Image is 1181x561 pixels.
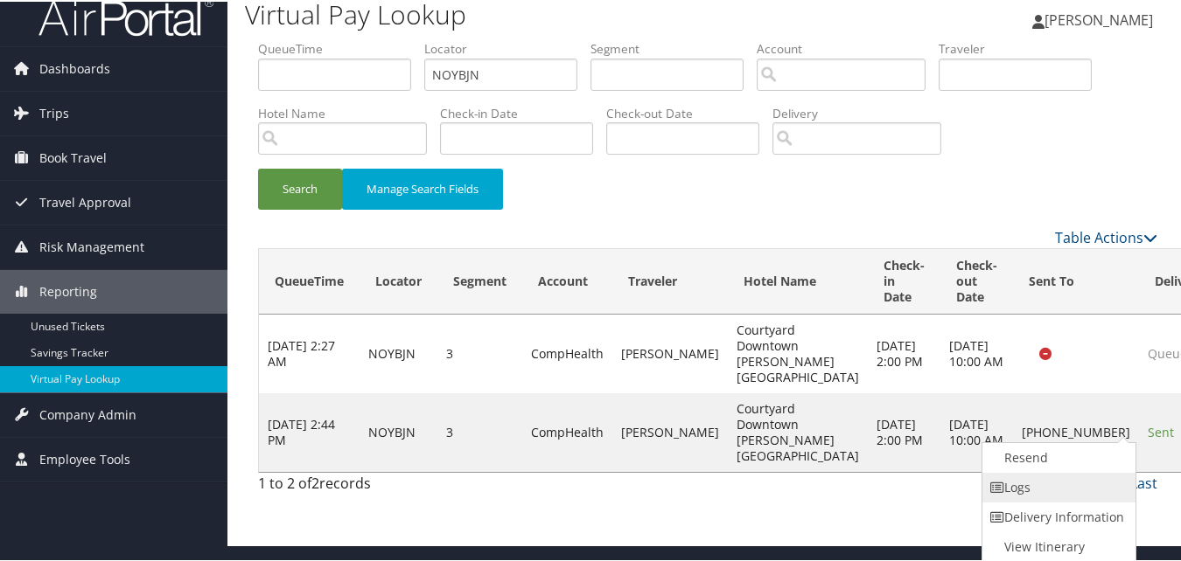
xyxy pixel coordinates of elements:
label: Account [757,38,939,56]
a: Logs [982,471,1132,501]
th: Locator: activate to sort column ascending [360,247,437,313]
label: QueueTime [258,38,424,56]
button: Search [258,167,342,208]
span: [PERSON_NAME] [1045,9,1153,28]
label: Locator [424,38,590,56]
button: Manage Search Fields [342,167,503,208]
span: Book Travel [39,135,107,178]
span: Employee Tools [39,436,130,480]
a: View Itinerary [982,530,1132,560]
th: QueueTime: activate to sort column descending [259,247,360,313]
th: Account: activate to sort column ascending [522,247,612,313]
span: Sent [1148,422,1174,439]
label: Check-in Date [440,103,606,121]
span: Reporting [39,268,97,312]
td: [PHONE_NUMBER] [1013,391,1139,470]
th: Segment: activate to sort column ascending [437,247,522,313]
td: [DATE] 2:00 PM [868,391,940,470]
span: Trips [39,90,69,134]
th: Traveler: activate to sort column ascending [612,247,728,313]
td: Courtyard Downtown [PERSON_NAME][GEOGRAPHIC_DATA] [728,391,868,470]
td: [PERSON_NAME] [612,391,728,470]
td: [DATE] 10:00 AM [940,313,1013,391]
a: Delivery Information [982,501,1132,530]
td: NOYBJN [360,391,437,470]
label: Hotel Name [258,103,440,121]
td: [DATE] 2:00 PM [868,313,940,391]
label: Check-out Date [606,103,772,121]
td: NOYBJN [360,313,437,391]
a: Table Actions [1055,226,1157,246]
td: [DATE] 2:44 PM [259,391,360,470]
td: 3 [437,391,522,470]
td: [PERSON_NAME] [612,313,728,391]
a: Last [1130,472,1157,491]
td: [DATE] 10:00 AM [940,391,1013,470]
a: Resend [982,441,1132,471]
label: Delivery [772,103,954,121]
td: 3 [437,313,522,391]
th: Sent To: activate to sort column ascending [1013,247,1139,313]
th: Hotel Name: activate to sort column ascending [728,247,868,313]
span: Travel Approval [39,179,131,223]
td: CompHealth [522,313,612,391]
span: Dashboards [39,45,110,89]
label: Traveler [939,38,1105,56]
span: 2 [311,472,319,491]
td: Courtyard Downtown [PERSON_NAME][GEOGRAPHIC_DATA] [728,313,868,391]
label: Segment [590,38,757,56]
span: Company Admin [39,391,136,435]
th: Check-in Date: activate to sort column ascending [868,247,940,313]
span: Risk Management [39,224,144,267]
div: 1 to 2 of records [258,471,464,501]
td: CompHealth [522,391,612,470]
td: [DATE] 2:27 AM [259,313,360,391]
th: Check-out Date: activate to sort column ascending [940,247,1013,313]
